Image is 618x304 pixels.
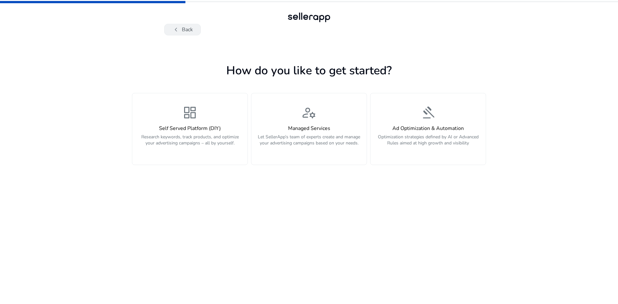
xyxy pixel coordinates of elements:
p: Research keywords, track products, and optimize your advertising campaigns – all by yourself. [136,134,244,153]
h1: How do you like to get started? [132,64,486,78]
p: Optimization strategies defined by AI or Advanced Rules aimed at high growth and visibility [374,134,482,153]
h4: Managed Services [255,125,363,132]
button: chevron_leftBack [164,24,201,35]
p: Let SellerApp’s team of experts create and manage your advertising campaigns based on your needs. [255,134,363,153]
h4: Ad Optimization & Automation [374,125,482,132]
button: dashboardSelf Served Platform (DIY)Research keywords, track products, and optimize your advertisi... [132,93,248,165]
h4: Self Served Platform (DIY) [136,125,244,132]
button: manage_accountsManaged ServicesLet SellerApp’s team of experts create and manage your advertising... [251,93,367,165]
button: gavelAd Optimization & AutomationOptimization strategies defined by AI or Advanced Rules aimed at... [370,93,486,165]
span: gavel [420,105,436,120]
span: dashboard [182,105,198,120]
span: chevron_left [172,26,180,33]
span: manage_accounts [301,105,317,120]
